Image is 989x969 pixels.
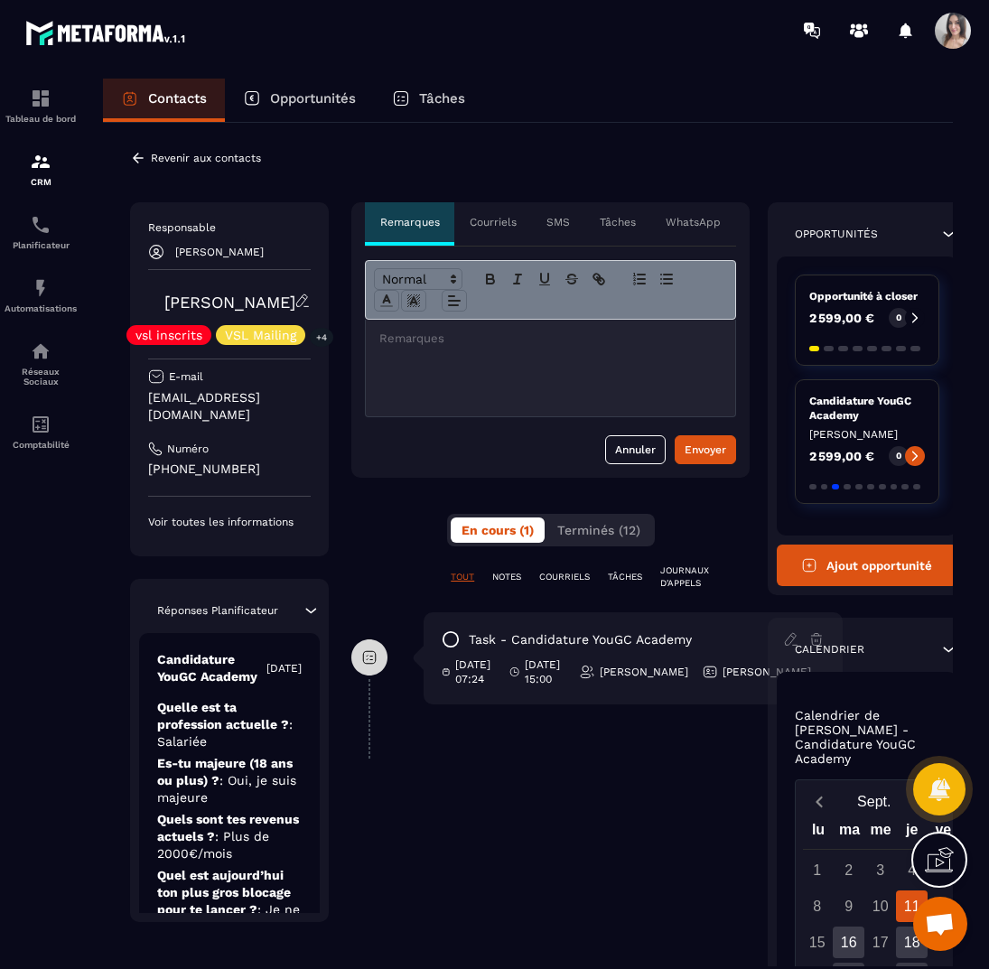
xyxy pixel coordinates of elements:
[865,817,897,849] div: me
[896,817,928,849] div: je
[809,394,925,423] p: Candidature YouGC Academy
[809,427,925,442] p: [PERSON_NAME]
[135,329,202,341] p: vsl inscrits
[809,289,925,303] p: Opportunité à closer
[723,665,811,679] p: [PERSON_NAME]
[896,890,928,922] div: 11
[5,367,77,387] p: Réseaux Sociaux
[803,817,835,849] div: lu
[801,890,833,922] div: 8
[675,435,736,464] button: Envoyer
[777,545,957,586] button: Ajout opportunité
[833,927,864,958] div: 16
[864,927,896,958] div: 17
[151,152,261,164] p: Revenir aux contacts
[30,151,51,172] img: formation
[913,897,967,951] div: Ouvrir le chat
[455,657,496,686] p: [DATE] 07:24
[310,328,333,347] p: +4
[685,441,726,459] div: Envoyer
[896,450,901,462] p: 0
[5,177,77,187] p: CRM
[30,414,51,435] img: accountant
[605,435,666,464] button: Annuler
[5,114,77,124] p: Tableau de bord
[225,329,296,341] p: VSL Mailing
[834,817,865,849] div: ma
[157,603,278,618] p: Réponses Planificateur
[164,293,295,312] a: [PERSON_NAME]
[5,240,77,250] p: Planificateur
[801,854,833,886] div: 1
[5,400,77,463] a: accountantaccountantComptabilité
[175,246,264,258] p: [PERSON_NAME]
[169,369,203,384] p: E-mail
[103,79,225,122] a: Contacts
[157,773,296,805] span: : Oui, je suis majeure
[225,79,374,122] a: Opportunités
[157,755,302,806] p: Es-tu majeure (18 ans ou plus) ?
[795,642,864,657] p: Calendrier
[148,90,207,107] p: Contacts
[5,303,77,313] p: Automatisations
[25,16,188,49] img: logo
[148,220,311,235] p: Responsable
[5,327,77,400] a: social-networksocial-networkRéseaux Sociaux
[795,708,939,766] p: Calendrier de [PERSON_NAME] - Candidature YouGC Academy
[157,651,266,685] p: Candidature YouGC Academy
[270,90,356,107] p: Opportunités
[600,215,636,229] p: Tâches
[795,227,878,241] p: Opportunités
[30,277,51,299] img: automations
[546,215,570,229] p: SMS
[148,389,311,424] p: [EMAIL_ADDRESS][DOMAIN_NAME]
[801,927,833,958] div: 15
[896,854,928,886] div: 4
[451,571,474,583] p: TOUT
[469,631,692,648] p: task - Candidature YouGC Academy
[803,789,836,814] button: Previous month
[148,515,311,529] p: Voir toutes les informations
[470,215,517,229] p: Courriels
[666,215,721,229] p: WhatsApp
[864,890,896,922] div: 10
[5,200,77,264] a: schedulerschedulerPlanificateur
[30,88,51,109] img: formation
[896,312,901,324] p: 0
[30,214,51,236] img: scheduler
[157,811,302,862] p: Quels sont tes revenus actuels ?
[833,854,864,886] div: 2
[546,517,651,543] button: Terminés (12)
[539,571,590,583] p: COURRIELS
[266,661,302,676] p: [DATE]
[864,854,896,886] div: 3
[896,927,928,958] div: 18
[600,665,688,679] p: [PERSON_NAME]
[5,264,77,327] a: automationsautomationsAutomatisations
[157,699,302,750] p: Quelle est ta profession actuelle ?
[608,571,642,583] p: TÂCHES
[5,74,77,137] a: formationformationTableau de bord
[809,312,874,324] p: 2 599,00 €
[928,890,959,922] div: 12
[833,890,864,922] div: 9
[148,461,311,478] p: [PHONE_NUMBER]
[374,79,483,122] a: Tâches
[557,523,640,537] span: Terminés (12)
[167,442,209,456] p: Numéro
[836,786,912,817] button: Open months overlay
[5,137,77,200] a: formationformationCRM
[525,657,566,686] p: [DATE] 15:00
[660,564,732,590] p: JOURNAUX D'APPELS
[380,215,440,229] p: Remarques
[912,786,988,817] button: Open years overlay
[492,571,521,583] p: NOTES
[5,440,77,450] p: Comptabilité
[30,340,51,362] img: social-network
[419,90,465,107] p: Tâches
[462,523,534,537] span: En cours (1)
[809,450,874,462] p: 2 599,00 €
[451,517,545,543] button: En cours (1)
